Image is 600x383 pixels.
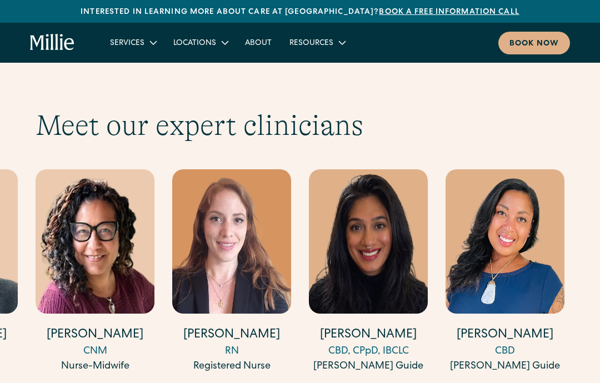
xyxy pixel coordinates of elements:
[446,169,564,374] a: [PERSON_NAME]CBD[PERSON_NAME] Guide
[36,327,154,344] h4: [PERSON_NAME]
[36,169,154,374] a: [PERSON_NAME]CNMNurse-Midwife
[309,327,428,344] h4: [PERSON_NAME]
[446,359,564,374] div: [PERSON_NAME] Guide
[101,33,164,52] div: Services
[172,169,291,376] div: 15 / 17
[172,327,291,344] h4: [PERSON_NAME]
[446,327,564,344] h4: [PERSON_NAME]
[36,108,564,143] h2: Meet our expert clinicians
[509,38,559,50] div: Book now
[30,34,74,51] a: home
[173,38,216,49] div: Locations
[446,169,564,376] div: 17 / 17
[446,344,564,359] div: CBD
[498,32,570,54] a: Book now
[289,38,333,49] div: Resources
[110,38,144,49] div: Services
[309,169,428,374] a: [PERSON_NAME]CBD, CPpD, IBCLC[PERSON_NAME] Guide
[36,359,154,374] div: Nurse-Midwife
[309,359,428,374] div: [PERSON_NAME] Guide
[36,169,154,376] div: 14 / 17
[309,169,428,376] div: 16 / 17
[172,169,291,374] a: [PERSON_NAME]RNRegistered Nurse
[172,344,291,359] div: RN
[172,359,291,374] div: Registered Nurse
[236,33,281,52] a: About
[281,33,353,52] div: Resources
[164,33,236,52] div: Locations
[379,8,519,16] a: Book a free information call
[309,344,428,359] div: CBD, CPpD, IBCLC
[36,344,154,359] div: CNM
